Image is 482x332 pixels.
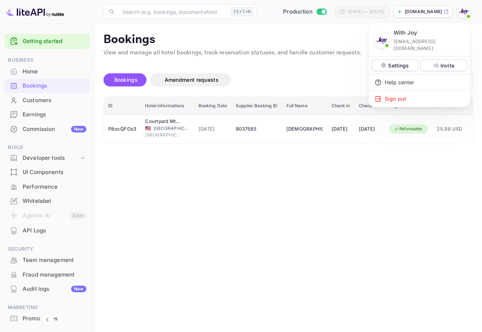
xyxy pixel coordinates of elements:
p: Settings [388,62,409,69]
p: [EMAIL_ADDRESS][DOMAIN_NAME] [393,38,464,52]
div: Help center [369,74,470,90]
p: Invite [440,62,454,69]
div: Sign out [369,91,470,107]
p: With Joy [393,29,417,37]
img: With Joy [375,34,388,47]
